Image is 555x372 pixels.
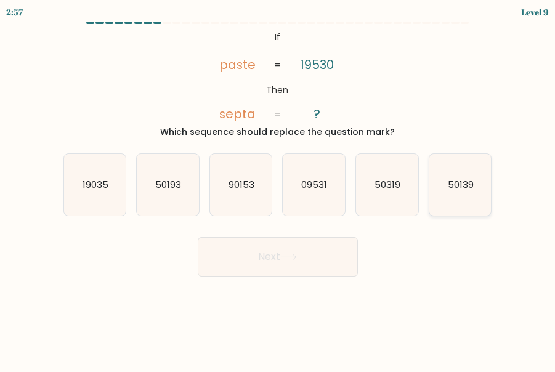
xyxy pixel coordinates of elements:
[219,56,256,73] tspan: paste
[219,105,256,123] tspan: septa
[448,178,474,191] text: 50139
[521,6,549,18] div: Level 9
[314,105,321,123] tspan: ?
[155,178,181,191] text: 50193
[301,56,334,73] tspan: 19530
[275,59,280,71] tspan: =
[201,29,354,123] svg: @import url('[URL][DOMAIN_NAME]);
[198,237,358,277] button: Next
[275,31,280,44] tspan: If
[71,126,485,139] div: Which sequence should replace the question mark?
[6,6,23,18] div: 2:57
[302,178,328,191] text: 09531
[83,178,108,191] text: 19035
[267,84,289,96] tspan: Then
[229,178,254,191] text: 90153
[275,108,280,120] tspan: =
[375,178,400,191] text: 50319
